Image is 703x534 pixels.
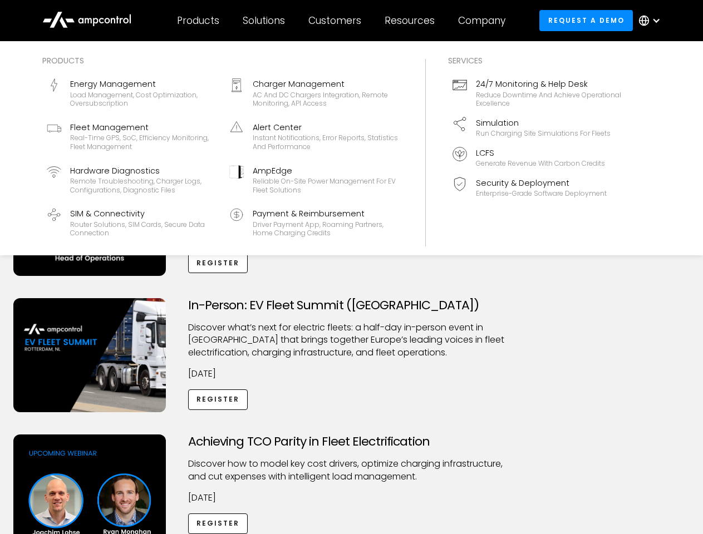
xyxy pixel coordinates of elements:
a: Register [188,389,248,410]
a: Charger ManagementAC and DC chargers integration, remote monitoring, API access [225,73,403,112]
h3: In-Person: EV Fleet Summit ([GEOGRAPHIC_DATA]) [188,298,515,313]
div: Solutions [243,14,285,27]
a: 24/7 Monitoring & Help DeskReduce downtime and achieve operational excellence [448,73,626,112]
div: Real-time GPS, SoC, efficiency monitoring, fleet management [70,133,216,151]
div: Instant notifications, error reports, statistics and performance [253,133,399,151]
div: Generate revenue with carbon credits [476,159,605,168]
div: Resources [385,14,435,27]
div: Charger Management [253,78,399,90]
div: Fleet Management [70,121,216,133]
div: 24/7 Monitoring & Help Desk [476,78,622,90]
div: Enterprise-grade software deployment [476,189,607,198]
div: Security & Deployment [476,177,607,189]
div: Hardware Diagnostics [70,165,216,177]
div: Reliable On-site Power Management for EV Fleet Solutions [253,177,399,194]
div: Alert Center [253,121,399,133]
a: Security & DeploymentEnterprise-grade software deployment [448,172,626,202]
div: Products [177,14,219,27]
div: SIM & Connectivity [70,207,216,220]
div: Customers [308,14,361,27]
a: Request a demo [539,10,633,31]
div: Driver Payment App, Roaming Partners, Home Charging Credits [253,220,399,238]
a: Payment & ReimbursementDriver Payment App, Roaming Partners, Home Charging Credits [225,203,403,242]
a: Hardware DiagnosticsRemote troubleshooting, charger logs, configurations, diagnostic files [42,160,220,199]
h3: Achieving TCO Parity in Fleet Electrification [188,434,515,449]
div: Remote troubleshooting, charger logs, configurations, diagnostic files [70,177,216,194]
div: AC and DC chargers integration, remote monitoring, API access [253,91,399,108]
p: [DATE] [188,368,515,380]
div: Load management, cost optimization, oversubscription [70,91,216,108]
p: ​Discover what’s next for electric fleets: a half-day in-person event in [GEOGRAPHIC_DATA] that b... [188,322,515,359]
a: SimulationRun charging site simulations for fleets [448,112,626,142]
a: Energy ManagementLoad management, cost optimization, oversubscription [42,73,220,112]
a: Register [188,513,248,534]
a: LCFSGenerate revenue with carbon credits [448,142,626,172]
div: Reduce downtime and achieve operational excellence [476,91,622,108]
a: AmpEdgeReliable On-site Power Management for EV Fleet Solutions [225,160,403,199]
p: Discover how to model key cost drivers, optimize charging infrastructure, and cut expenses with i... [188,458,515,483]
div: Simulation [476,117,611,129]
div: Company [458,14,505,27]
div: AmpEdge [253,165,399,177]
a: Fleet ManagementReal-time GPS, SoC, efficiency monitoring, fleet management [42,117,220,156]
div: Products [42,55,403,67]
div: Energy Management [70,78,216,90]
a: Register [188,253,248,273]
a: SIM & ConnectivityRouter Solutions, SIM Cards, Secure Data Connection [42,203,220,242]
div: Services [448,55,626,67]
div: LCFS [476,147,605,159]
div: Run charging site simulations for fleets [476,129,611,138]
a: Alert CenterInstant notifications, error reports, statistics and performance [225,117,403,156]
div: Router Solutions, SIM Cards, Secure Data Connection [70,220,216,238]
p: [DATE] [188,492,515,504]
div: Payment & Reimbursement [253,207,399,220]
